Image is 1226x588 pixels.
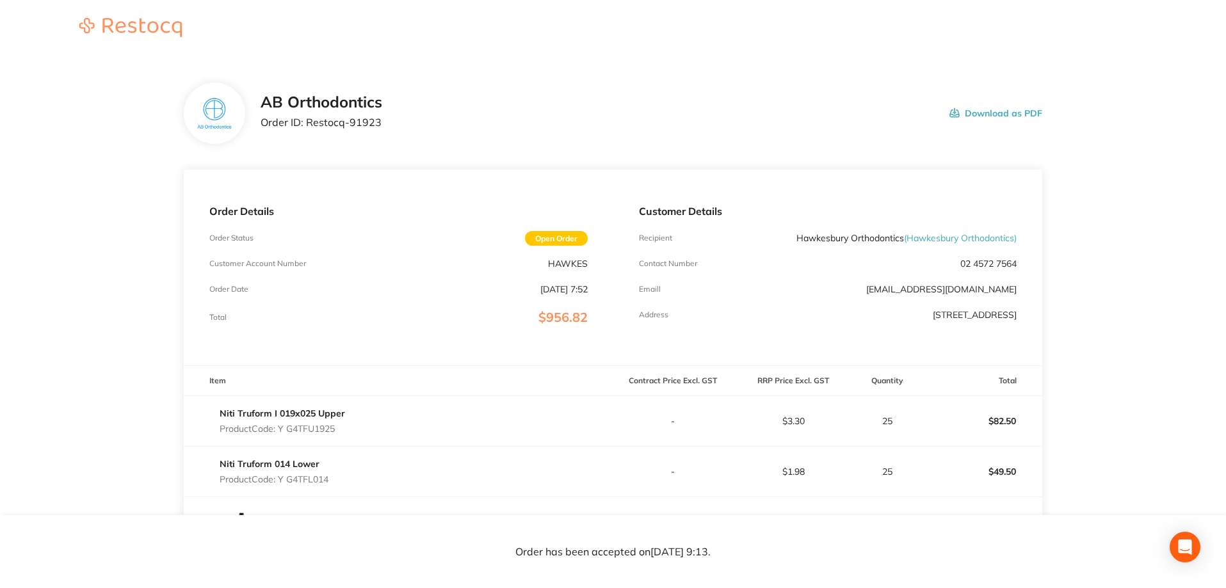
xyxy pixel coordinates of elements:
[540,284,588,294] p: [DATE] 7:52
[904,232,1017,244] span: ( Hawkesbury Orthodontics )
[209,205,587,217] p: Order Details
[639,234,672,242] p: Recipient
[733,366,853,396] th: RRP Price Excl. GST
[854,466,921,477] p: 25
[923,456,1042,487] p: $49.50
[220,474,328,484] p: Product Code: Y G4TFL014
[515,546,711,557] p: Order has been accepted on [DATE] 9:13 .
[220,408,345,419] a: Niti Truform I 019x025 Upper
[184,366,613,396] th: Item
[734,466,853,477] p: $1.98
[613,366,734,396] th: Contract Price Excl. GST
[220,458,319,470] a: Niti Truform 014 Lower
[548,258,588,269] p: HAWKES
[67,18,195,37] img: Restocq logo
[639,259,697,268] p: Contact Number
[639,310,668,319] p: Address
[923,514,1042,544] p: $185.00
[960,258,1017,269] p: 02 4572 7564
[639,285,661,294] p: Emaill
[209,285,248,294] p: Order Date
[923,406,1042,436] p: $82.50
[614,416,733,426] p: -
[209,234,254,242] p: Order Status
[614,466,733,477] p: -
[538,309,588,325] span: $956.82
[67,18,195,39] a: Restocq logo
[922,366,1042,396] th: Total
[1170,532,1200,562] div: Open Intercom Messenger
[853,366,922,396] th: Quantity
[933,310,1017,320] p: [STREET_ADDRESS]
[866,283,1017,295] a: [EMAIL_ADDRESS][DOMAIN_NAME]
[261,93,382,111] h2: AB Orthodontics
[261,116,382,128] p: Order ID: Restocq- 91923
[949,93,1042,133] button: Download as PDF
[734,416,853,426] p: $3.30
[194,93,236,134] img: c2xjeWNkeQ
[209,313,227,322] p: Total
[854,416,921,426] p: 25
[209,497,273,561] img: YnJidmZnbw
[639,205,1017,217] p: Customer Details
[525,231,588,246] span: Open Order
[209,259,306,268] p: Customer Account Number
[220,424,345,434] p: Product Code: Y G4TFU1925
[796,233,1017,243] p: Hawkesbury Orthodontics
